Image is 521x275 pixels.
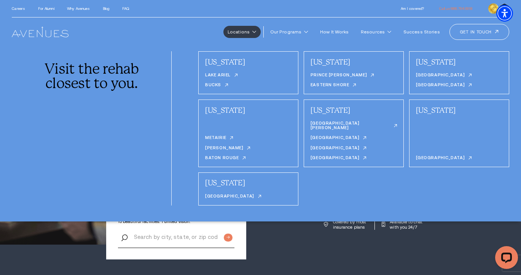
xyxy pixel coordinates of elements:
a: [GEOGRAPHIC_DATA] [416,156,472,162]
a: Am I covered? [401,6,424,11]
a: Success Stories [399,26,444,38]
a: Bucks [205,83,228,89]
p: Available to chat with you 24/7 [390,219,424,230]
iframe: LiveChat chat widget [489,243,521,275]
a: [GEOGRAPHIC_DATA] [311,156,366,162]
a: [GEOGRAPHIC_DATA] [416,83,472,89]
span: 866.794.9918 [451,6,472,11]
a: How It Works [316,26,353,38]
a: For Alumni [38,6,54,11]
a: [US_STATE] [311,106,350,115]
a: [US_STATE] [416,58,456,66]
img: clock [488,3,499,14]
a: Lake Ariel [205,73,237,79]
div: Accessibility Menu [496,5,513,22]
a: Locations [223,26,261,38]
a: [US_STATE] [416,106,456,115]
a: Resources [357,26,396,38]
p: Covered by most insurance plans [333,219,368,230]
a: Prince [PERSON_NAME] [311,73,374,79]
a: Our Programs [266,26,312,38]
input: Submit button [224,234,233,242]
a: [GEOGRAPHIC_DATA][PERSON_NAME] [311,121,397,132]
div: Visit the rehab closest to you. [43,62,140,91]
a: [GEOGRAPHIC_DATA] [416,73,472,79]
a: Covered by most insurance plans [324,219,367,230]
a: FAQ [122,6,129,11]
a: [US_STATE] [205,106,245,115]
input: Search by city, state, or zip code [118,227,234,248]
a: Get in touch [449,24,509,40]
a: Blog [103,6,109,11]
a: call 866.794.9918 [439,6,472,11]
a: [PERSON_NAME] [205,146,250,152]
a: Available to chat with you 24/7 [382,219,424,230]
a: Why Avenues [67,6,90,11]
a: Careers [12,6,25,11]
a: [US_STATE] [311,58,350,66]
a: [US_STATE] [205,179,245,187]
a: Eastern Shore [311,83,356,89]
a: [GEOGRAPHIC_DATA] [311,136,366,142]
a: [GEOGRAPHIC_DATA] [205,194,261,200]
a: [GEOGRAPHIC_DATA] [311,146,366,152]
a: Baton Rouge [205,156,246,162]
a: Metairie [205,136,233,142]
a: [US_STATE] [205,58,245,66]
